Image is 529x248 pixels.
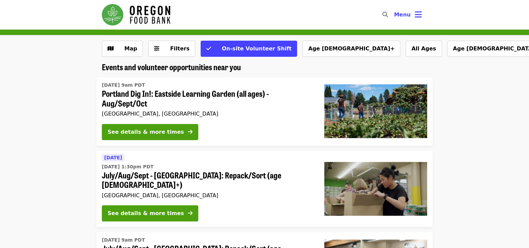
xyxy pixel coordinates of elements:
[124,45,137,52] span: Map
[108,45,114,52] i: map icon
[324,162,427,216] img: July/Aug/Sept - Portland: Repack/Sort (age 8+) organized by Oregon Food Bank
[102,61,241,73] span: Events and volunteer opportunities near you
[102,237,145,244] time: [DATE] 9am PDT
[389,7,427,23] button: Toggle account menu
[102,124,198,140] button: See details & more times
[102,163,154,170] time: [DATE] 1:30pm PDT
[154,45,159,52] i: sliders-h icon
[96,151,433,227] a: See details for "July/Aug/Sept - Portland: Repack/Sort (age 8+)"
[102,170,314,190] span: July/Aug/Sept - [GEOGRAPHIC_DATA]: Repack/Sort (age [DEMOGRAPHIC_DATA]+)
[188,210,193,216] i: arrow-right icon
[102,192,314,199] div: [GEOGRAPHIC_DATA], [GEOGRAPHIC_DATA]
[102,4,170,26] img: Oregon Food Bank - Home
[222,45,291,52] span: On-site Volunteer Shift
[108,209,184,217] div: See details & more times
[324,84,427,138] img: Portland Dig In!: Eastside Learning Garden (all ages) - Aug/Sept/Oct organized by Oregon Food Bank
[96,77,433,146] a: See details for "Portland Dig In!: Eastside Learning Garden (all ages) - Aug/Sept/Oct"
[406,41,442,57] button: All Ages
[382,11,388,18] i: search icon
[302,41,400,57] button: Age [DEMOGRAPHIC_DATA]+
[148,41,195,57] button: Filters (0 selected)
[102,205,198,221] button: See details & more times
[170,45,190,52] span: Filters
[188,129,193,135] i: arrow-right icon
[102,89,314,108] span: Portland Dig In!: Eastside Learning Garden (all ages) - Aug/Sept/Oct
[102,41,143,57] button: Show map view
[392,7,397,23] input: Search
[102,111,314,117] div: [GEOGRAPHIC_DATA], [GEOGRAPHIC_DATA]
[394,11,411,18] span: Menu
[102,82,145,89] time: [DATE] 9am PDT
[415,10,422,19] i: bars icon
[108,128,184,136] div: See details & more times
[201,41,297,57] button: On-site Volunteer Shift
[104,155,122,160] span: [DATE]
[206,45,211,52] i: check icon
